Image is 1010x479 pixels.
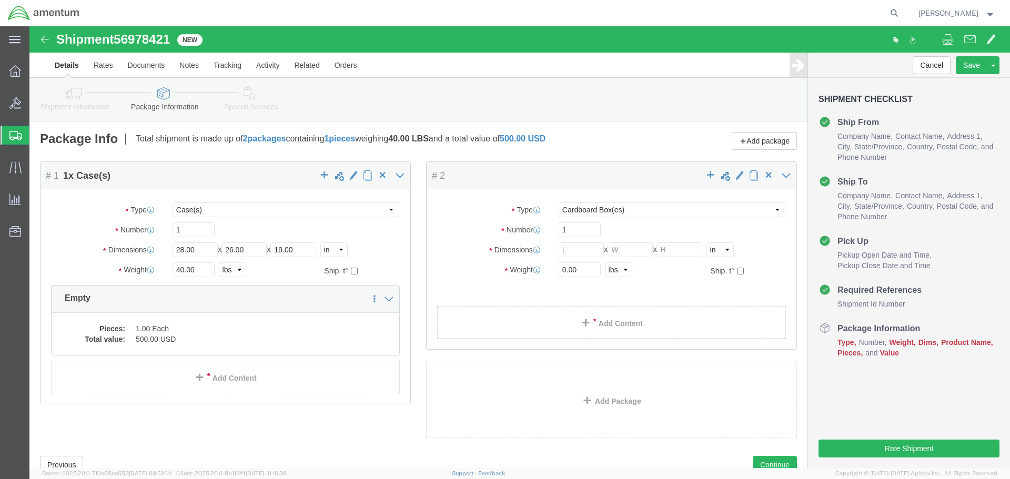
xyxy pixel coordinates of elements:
span: Server: 2025.20.0-710e05ee653 [42,470,171,476]
a: Support [452,470,478,476]
a: Feedback [478,470,505,476]
span: Client: 2025.20.0-8b113f4 [176,470,287,476]
span: [DATE] 09:51:04 [129,470,171,476]
img: logo [7,5,80,21]
span: [DATE] 10:16:38 [246,470,287,476]
button: [PERSON_NAME] [918,7,996,19]
span: Copyright © [DATE]-[DATE] Agistix Inc., All Rights Reserved [835,469,997,478]
iframe: FS Legacy Container [29,26,1010,468]
span: Ronald Ritz [918,7,978,19]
